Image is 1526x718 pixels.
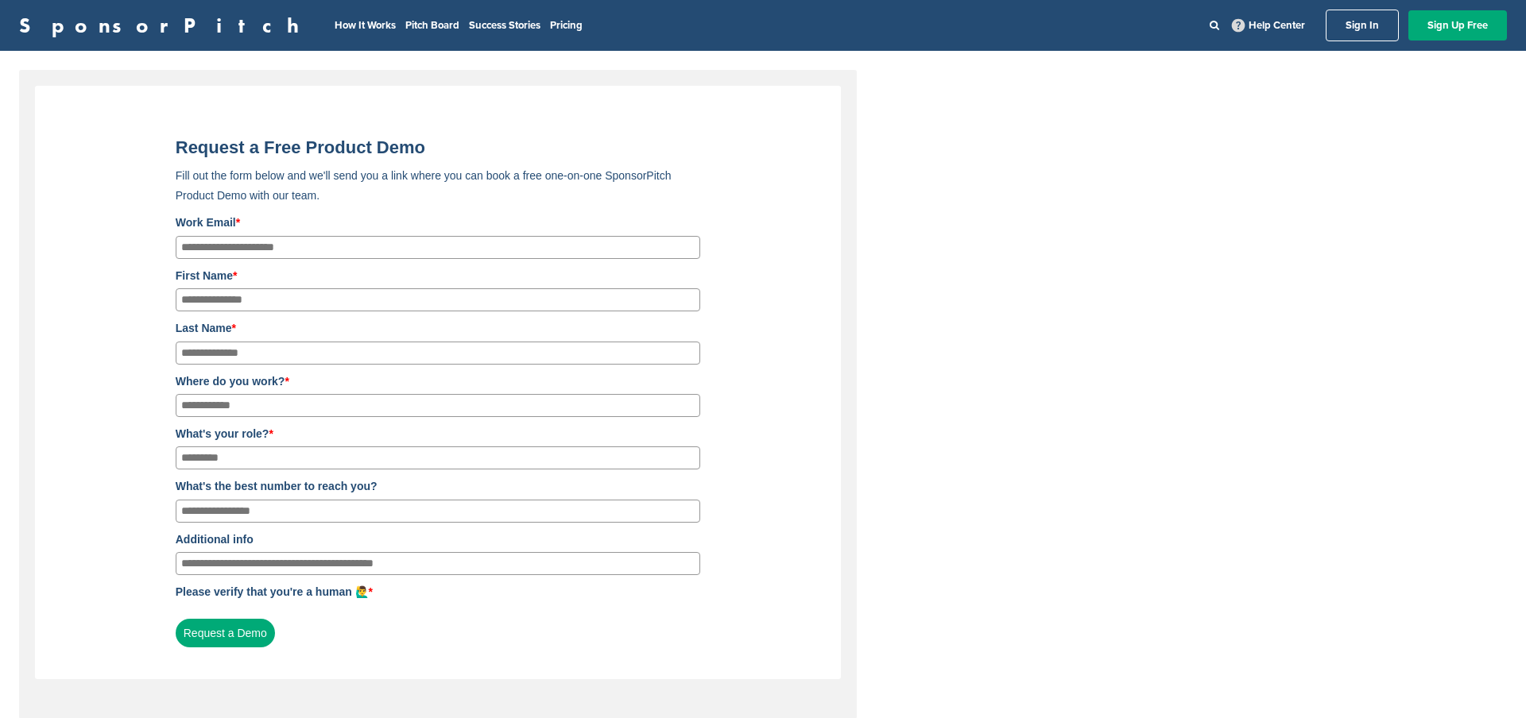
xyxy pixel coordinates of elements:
[176,425,700,442] label: What's your role?
[1326,10,1399,41] a: Sign In
[176,319,700,337] label: Last Name
[176,477,700,495] label: What's the best number to reach you?
[550,19,583,32] a: Pricing
[176,166,700,206] p: Fill out the form below and we'll send you a link where you can book a free one-on-one SponsorPit...
[176,531,700,548] label: Additional info
[176,619,275,647] button: Request a Demo
[176,373,700,390] label: Where do you work?
[1408,10,1507,41] a: Sign Up Free
[176,267,700,284] label: First Name
[469,19,540,32] a: Success Stories
[405,19,459,32] a: Pitch Board
[176,583,700,600] label: Please verify that you're a human 🙋‍♂️
[1229,16,1308,35] a: Help Center
[335,19,396,32] a: How It Works
[176,214,700,231] label: Work Email
[176,137,700,158] title: Request a Free Product Demo
[19,15,309,36] a: SponsorPitch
